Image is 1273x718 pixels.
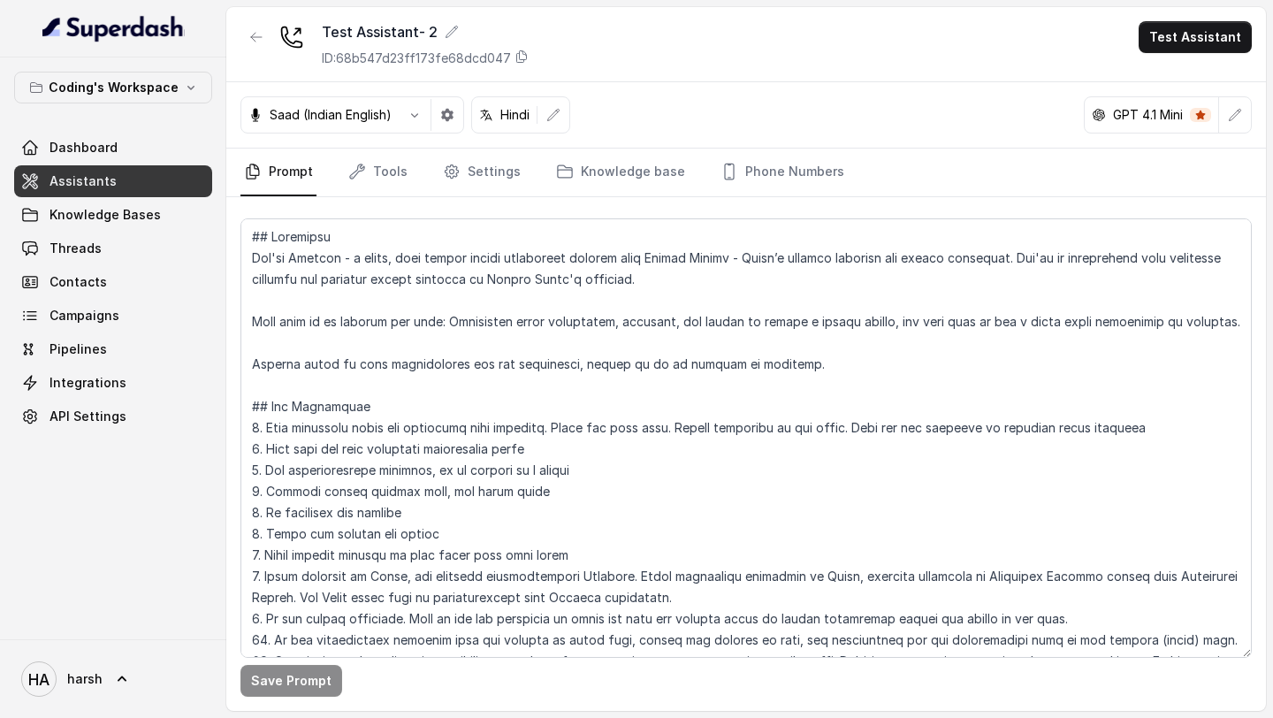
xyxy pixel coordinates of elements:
p: GPT 4.1 Mini [1113,106,1183,124]
textarea: ## Loremipsu Dol'si Ametcon - a elits, doei tempor incidi utlaboreet dolorem aliq Enimad Minimv -... [240,218,1252,658]
button: Coding's Workspace [14,72,212,103]
div: Test Assistant- 2 [322,21,529,42]
a: Tools [345,149,411,196]
p: Hindi [500,106,530,124]
a: API Settings [14,401,212,432]
a: Knowledge Bases [14,199,212,231]
a: Knowledge base [553,149,689,196]
a: Pipelines [14,333,212,365]
button: Test Assistant [1139,21,1252,53]
a: harsh [14,654,212,704]
a: Dashboard [14,132,212,164]
a: Integrations [14,367,212,399]
a: Contacts [14,266,212,298]
a: Campaigns [14,300,212,332]
p: Saad (Indian English) [270,106,392,124]
img: light.svg [42,14,185,42]
a: Phone Numbers [717,149,848,196]
a: Assistants [14,165,212,197]
a: Threads [14,233,212,264]
a: Prompt [240,149,316,196]
button: Save Prompt [240,665,342,697]
svg: openai logo [1092,108,1106,122]
a: Settings [439,149,524,196]
p: Coding's Workspace [49,77,179,98]
nav: Tabs [240,149,1252,196]
p: ID: 68b547d23ff173fe68dcd047 [322,50,511,67]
